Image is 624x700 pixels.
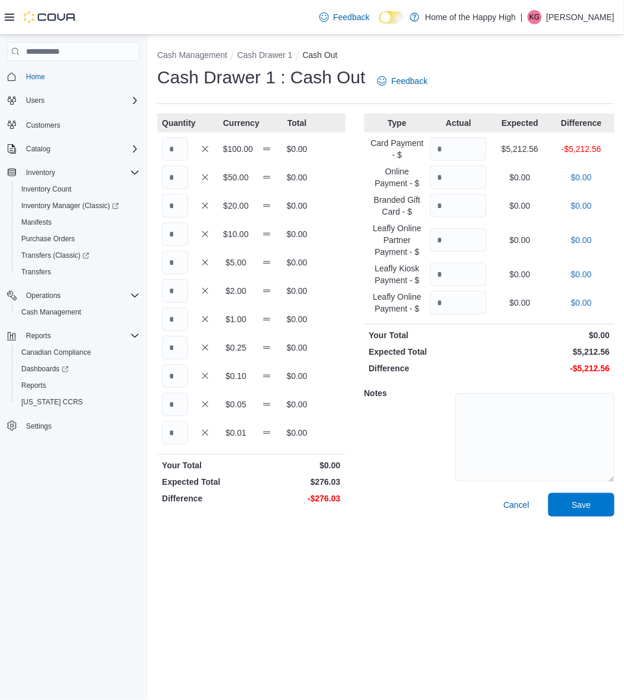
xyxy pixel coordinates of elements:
input: Quantity [162,222,188,246]
button: Transfers [12,264,144,280]
a: Inventory Count [17,182,76,196]
input: Quantity [430,228,487,252]
input: Quantity [430,166,487,189]
span: Users [26,96,44,105]
button: [US_STATE] CCRS [12,394,144,410]
span: Save [572,499,591,511]
p: Card Payment - $ [369,137,426,161]
p: -$276.03 [254,492,341,504]
span: Home [21,69,140,84]
p: Type [369,117,426,129]
p: Online Payment - $ [369,166,426,189]
span: [US_STATE] CCRS [21,397,83,407]
p: $0.10 [223,370,249,382]
h5: Notes [364,381,453,405]
p: $0.25 [223,342,249,354]
button: Settings [2,417,144,435]
button: Inventory [21,166,60,180]
p: $0.00 [553,297,610,309]
span: Reports [26,331,51,341]
a: Customers [21,118,65,132]
p: $10.00 [223,228,249,240]
p: $0.00 [492,171,548,183]
p: $276.03 [254,476,341,488]
button: Catalog [21,142,55,156]
button: Operations [2,287,144,304]
span: Customers [21,117,140,132]
span: Manifests [21,218,51,227]
span: Manifests [17,215,140,229]
a: Cash Management [17,305,86,319]
p: $0.00 [284,285,310,297]
p: Your Total [369,329,487,341]
span: Transfers (Classic) [17,248,140,262]
a: Inventory Manager (Classic) [17,199,124,213]
p: Expected [492,117,548,129]
button: Operations [21,289,66,303]
p: $0.00 [492,234,548,246]
p: Expected Total [162,476,249,488]
a: Dashboards [17,362,73,376]
a: Transfers (Classic) [17,248,94,262]
input: Quantity [162,364,188,388]
span: Cash Management [21,307,81,317]
p: $1.00 [223,313,249,325]
button: Reports [21,329,56,343]
a: Dashboards [12,361,144,377]
p: $0.00 [284,427,310,439]
p: $0.00 [284,200,310,212]
span: Settings [26,422,51,431]
p: $100.00 [223,143,249,155]
p: $0.00 [284,313,310,325]
input: Quantity [430,262,487,286]
span: Inventory Count [17,182,140,196]
p: Total [284,117,310,129]
p: Actual [430,117,487,129]
button: Cash Out [303,50,338,60]
p: $0.00 [284,370,310,382]
a: Settings [21,419,56,433]
a: Canadian Compliance [17,345,96,359]
button: Canadian Compliance [12,344,144,361]
a: Home [21,70,50,84]
span: Cancel [503,499,529,511]
a: Transfers (Classic) [12,247,144,264]
span: Inventory Manager (Classic) [21,201,119,210]
span: Reports [21,329,140,343]
button: Home [2,68,144,85]
span: Reports [17,378,140,393]
span: Transfers (Classic) [21,251,89,260]
a: Reports [17,378,51,393]
span: Purchase Orders [17,232,140,246]
span: Reports [21,381,46,390]
button: Cash Management [157,50,227,60]
button: Users [2,92,144,109]
span: KG [529,10,539,24]
p: $0.00 [284,342,310,354]
p: [PERSON_NAME] [547,10,615,24]
button: Save [548,493,615,517]
nav: An example of EuiBreadcrumbs [157,49,615,63]
span: Inventory Manager (Classic) [17,199,140,213]
span: Home [26,72,45,82]
p: $5,212.56 [492,143,548,155]
span: Settings [21,419,140,433]
p: $0.01 [223,427,249,439]
button: Cash Management [12,304,144,320]
p: $0.00 [492,329,610,341]
span: Canadian Compliance [21,348,91,357]
p: Leafly Kiosk Payment - $ [369,262,426,286]
span: Feedback [392,75,428,87]
span: Catalog [21,142,140,156]
span: Operations [21,289,140,303]
span: Washington CCRS [17,395,140,409]
a: Inventory Manager (Classic) [12,197,144,214]
span: Dashboards [21,364,69,374]
p: -$5,212.56 [553,143,610,155]
button: Customers [2,116,144,133]
input: Quantity [430,291,487,315]
p: $0.00 [284,228,310,240]
button: Users [21,93,49,108]
p: $0.00 [492,200,548,212]
span: Transfers [17,265,140,279]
